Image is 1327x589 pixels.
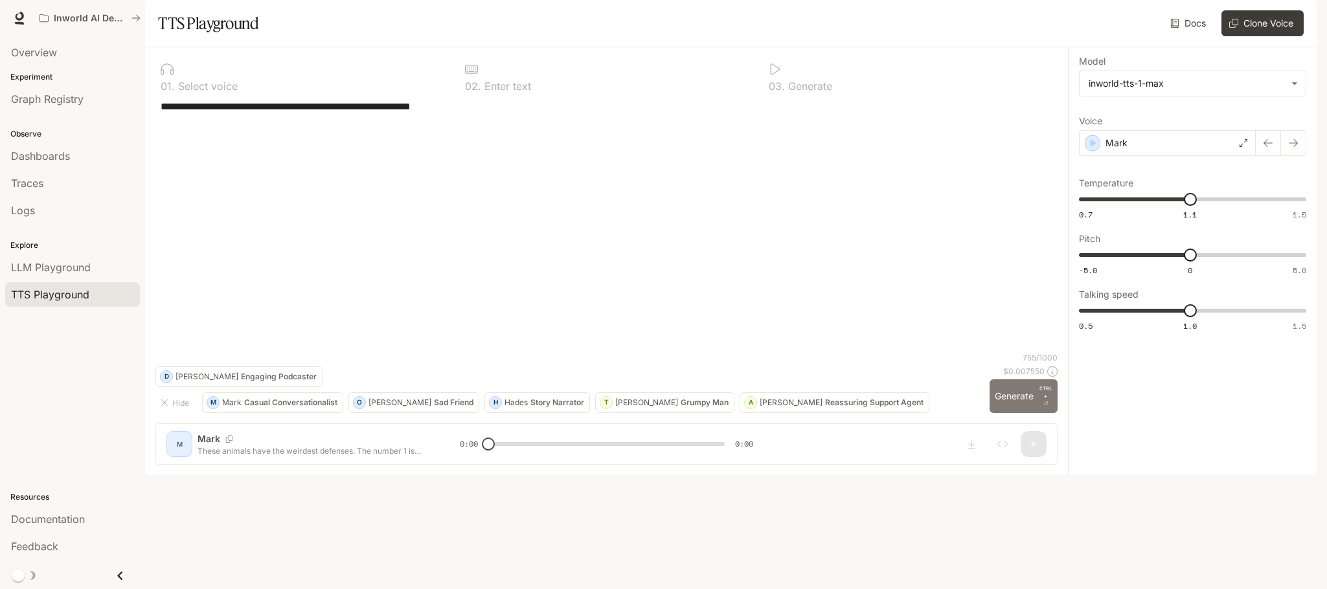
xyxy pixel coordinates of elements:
p: Voice [1079,117,1102,126]
p: Temperature [1079,179,1133,188]
button: GenerateCTRL +⏎ [990,379,1058,413]
p: 755 / 1000 [1023,352,1058,363]
p: Mark [1106,137,1128,150]
button: All workspaces [34,5,146,31]
p: [PERSON_NAME] [369,399,431,406]
p: Model [1079,57,1106,66]
p: [PERSON_NAME] [615,399,678,406]
button: D[PERSON_NAME]Engaging Podcaster [155,366,323,387]
div: M [207,392,219,413]
p: 0 1 . [161,81,175,91]
span: 0.7 [1079,209,1093,220]
span: 1.5 [1293,320,1306,331]
p: Story Narrator [530,399,584,406]
button: MMarkCasual Conversationalist [202,392,343,413]
button: Hide [155,392,197,413]
p: Inworld AI Demos [54,13,126,24]
p: Engaging Podcaster [241,373,317,381]
p: CTRL + [1039,384,1052,400]
div: O [354,392,365,413]
p: Sad Friend [434,399,473,406]
span: 1.5 [1293,209,1306,220]
span: 1.0 [1183,320,1197,331]
span: 1.1 [1183,209,1197,220]
span: 0 [1188,265,1192,276]
div: A [745,392,756,413]
button: Clone Voice [1221,10,1304,36]
p: 0 2 . [465,81,481,91]
button: HHadesStory Narrator [484,392,590,413]
p: [PERSON_NAME] [760,399,822,406]
span: 5.0 [1293,265,1306,276]
p: $ 0.007550 [1003,366,1045,377]
div: inworld-tts-1-max [1080,71,1306,96]
h1: TTS Playground [158,10,258,36]
p: Mark [222,399,242,406]
a: Docs [1168,10,1211,36]
p: Casual Conversationalist [244,399,337,406]
button: A[PERSON_NAME]Reassuring Support Agent [740,392,929,413]
span: 0.5 [1079,320,1093,331]
p: Pitch [1079,234,1100,243]
p: Hades [505,399,528,406]
p: Select voice [175,81,238,91]
p: Reassuring Support Agent [825,399,924,406]
div: H [490,392,501,413]
span: -5.0 [1079,265,1097,276]
p: Grumpy Man [681,399,729,406]
p: Enter text [481,81,531,91]
div: T [600,392,612,413]
p: Talking speed [1079,290,1139,299]
p: Generate [785,81,832,91]
p: [PERSON_NAME] [176,373,238,381]
div: inworld-tts-1-max [1089,77,1285,90]
div: D [161,366,172,387]
button: O[PERSON_NAME]Sad Friend [348,392,479,413]
button: T[PERSON_NAME]Grumpy Man [595,392,734,413]
p: 0 3 . [769,81,785,91]
p: ⏎ [1039,384,1052,408]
